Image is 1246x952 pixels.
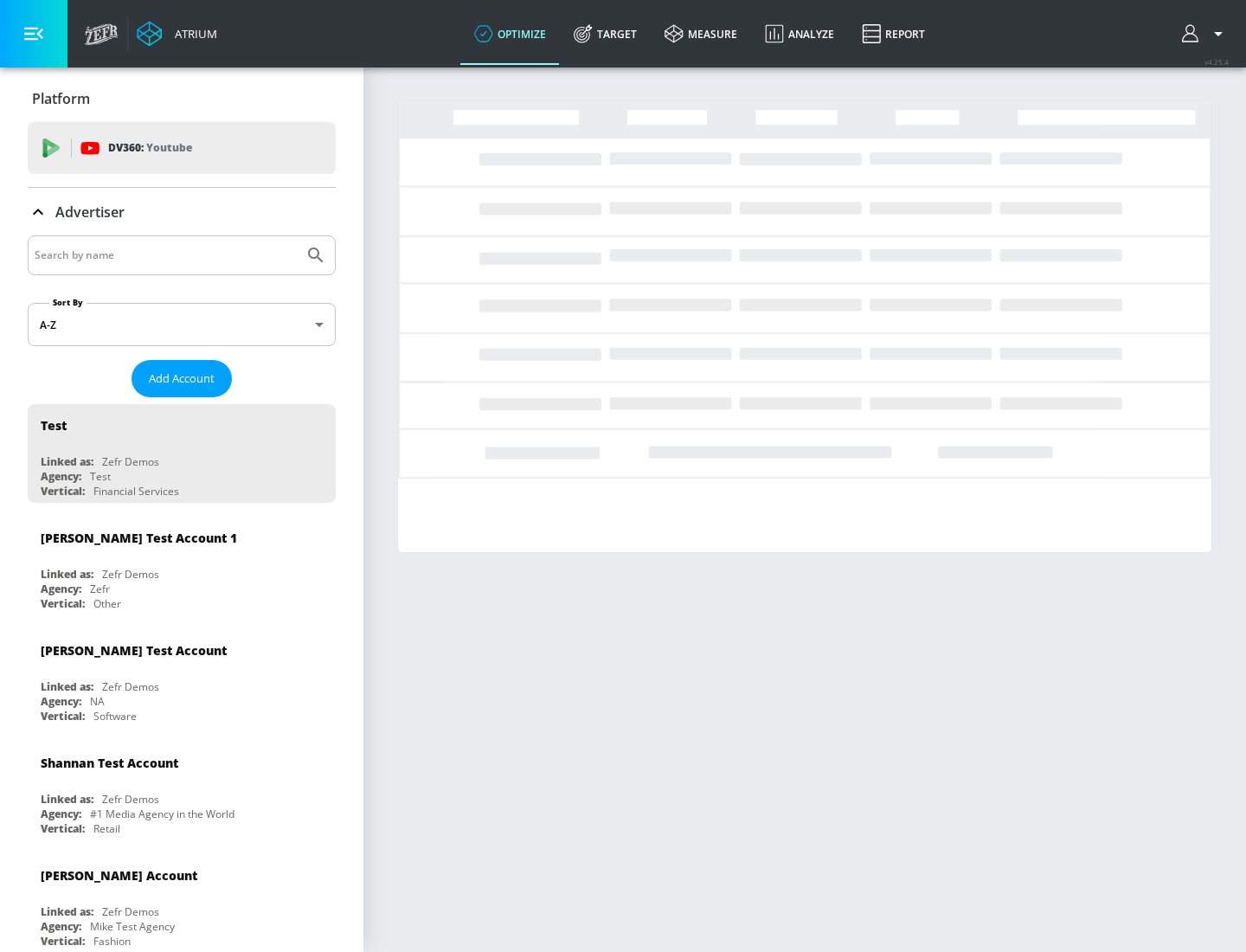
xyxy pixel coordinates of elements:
[93,934,131,949] div: Fashion
[28,742,336,840] div: Shannan Test AccountLinked as:Zefr DemosAgency:#1 Media Agency in the WorldVertical:Retail
[41,469,81,484] div: Agency:
[41,567,93,582] div: Linked as:
[41,530,237,546] div: [PERSON_NAME] Test Account 1
[41,755,178,771] div: Shannan Test Account
[102,792,159,807] div: Zefr Demos
[41,679,93,694] div: Linked as:
[146,138,192,157] p: Youtube
[93,821,120,836] div: Retail
[28,74,336,123] div: Platform
[41,694,81,709] div: Agency:
[41,821,85,836] div: Vertical:
[41,904,93,919] div: Linked as:
[41,807,81,821] div: Agency:
[41,934,85,949] div: Vertical:
[848,3,939,65] a: Report
[132,360,232,397] button: Add Account
[102,454,159,469] div: Zefr Demos
[460,3,560,65] a: optimize
[102,904,159,919] div: Zefr Demos
[102,679,159,694] div: Zefr Demos
[93,484,179,499] div: Financial Services
[93,596,121,611] div: Other
[28,629,336,728] div: [PERSON_NAME] Test AccountLinked as:Zefr DemosAgency:NAVertical:Software
[35,244,297,267] input: Search by name
[28,517,336,615] div: [PERSON_NAME] Test Account 1Linked as:Zefr DemosAgency:ZefrVertical:Other
[28,404,336,503] div: TestLinked as:Zefr DemosAgency:TestVertical:Financial Services
[41,454,93,469] div: Linked as:
[90,919,175,934] div: Mike Test Agency
[751,3,848,65] a: Analyze
[90,582,110,596] div: Zefr
[32,89,90,108] p: Platform
[41,484,85,499] div: Vertical:
[41,867,197,884] div: [PERSON_NAME] Account
[41,709,85,724] div: Vertical:
[49,297,87,308] label: Sort By
[28,188,336,236] div: Advertiser
[41,582,81,596] div: Agency:
[41,596,85,611] div: Vertical:
[560,3,651,65] a: Target
[55,203,125,222] p: Advertiser
[28,122,336,174] div: DV360: Youtube
[168,26,217,42] div: Atrium
[102,567,159,582] div: Zefr Demos
[137,21,217,47] a: Atrium
[90,694,105,709] div: NA
[1204,57,1229,67] span: v 4.25.4
[41,792,93,807] div: Linked as:
[41,642,227,659] div: [PERSON_NAME] Test Account
[90,469,111,484] div: Test
[651,3,751,65] a: measure
[108,138,192,158] p: DV360:
[90,807,234,821] div: #1 Media Agency in the World
[41,417,67,434] div: Test
[41,919,81,934] div: Agency:
[28,303,336,346] div: A-Z
[149,369,215,389] span: Add Account
[93,709,137,724] div: Software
